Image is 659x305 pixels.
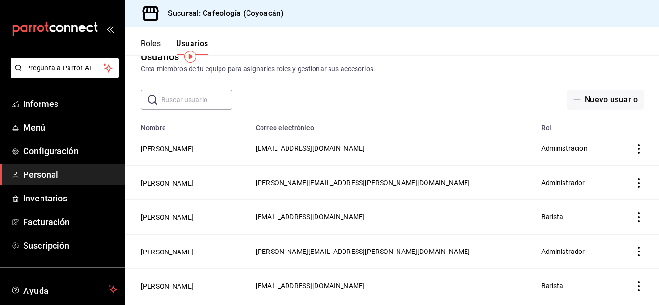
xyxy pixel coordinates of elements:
[168,9,284,18] font: Sucursal: Cafeología (Coyoacán)
[567,90,644,110] button: Nuevo usuario
[141,65,375,73] font: Crea miembros de tu equipo para asignarles roles y gestionar sus accesorios.
[141,177,193,188] button: [PERSON_NAME]
[141,179,193,187] font: [PERSON_NAME]
[23,217,69,227] font: Facturación
[141,280,193,291] button: [PERSON_NAME]
[256,179,470,186] font: [PERSON_NAME][EMAIL_ADDRESS][PERSON_NAME][DOMAIN_NAME]
[256,213,365,221] font: [EMAIL_ADDRESS][DOMAIN_NAME]
[256,248,470,255] font: [PERSON_NAME][EMAIL_ADDRESS][PERSON_NAME][DOMAIN_NAME]
[256,145,365,152] span: [EMAIL_ADDRESS][DOMAIN_NAME]
[141,212,193,223] button: [PERSON_NAME]
[141,39,208,55] div: pestañas de navegación
[141,51,179,63] font: Usuarios
[634,178,644,188] button: comportamiento
[141,248,193,256] font: [PERSON_NAME]
[23,240,69,251] font: Suscripción
[541,213,563,221] font: Barista
[7,70,119,80] a: Pregunta a Parrot AI
[23,99,58,109] font: Informes
[23,193,67,203] font: Inventarios
[141,214,193,222] font: [PERSON_NAME]
[541,179,585,186] font: Administrador
[541,124,551,132] font: Rol
[176,39,208,48] font: Usuarios
[11,58,119,78] button: Pregunta a Parrot AI
[585,95,638,104] font: Nuevo usuario
[184,51,196,63] img: Marcador de información sobre herramientas
[541,145,588,152] span: Administración
[141,144,193,154] button: [PERSON_NAME]
[141,246,193,257] button: [PERSON_NAME]
[256,124,314,132] font: Correo electrónico
[161,90,232,109] input: Buscar usuario
[23,286,49,296] font: Ayuda
[634,247,644,256] button: comportamiento
[541,282,563,290] font: Barista
[141,282,193,290] font: [PERSON_NAME]
[256,282,365,290] font: [EMAIL_ADDRESS][DOMAIN_NAME]
[634,212,644,222] button: comportamiento
[26,64,92,72] font: Pregunta a Parrot AI
[23,170,58,180] font: Personal
[634,281,644,291] button: comportamiento
[141,39,161,48] font: Roles
[23,146,79,156] font: Configuración
[634,144,644,154] button: actions
[541,248,585,255] font: Administrador
[141,124,166,132] font: Nombre
[106,25,114,33] button: abrir_cajón_menú
[23,122,46,133] font: Menú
